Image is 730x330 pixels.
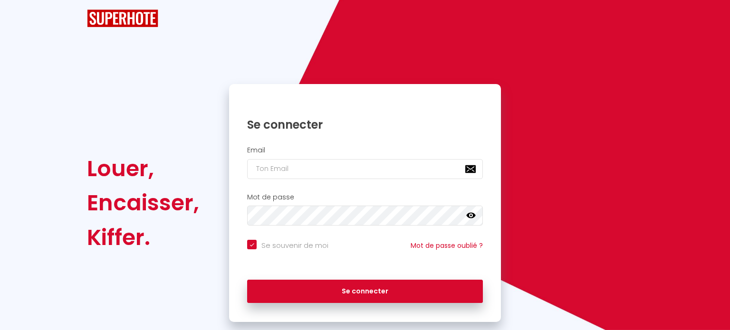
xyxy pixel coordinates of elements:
div: Louer, [87,151,199,186]
a: Mot de passe oublié ? [411,241,483,250]
h2: Mot de passe [247,193,483,201]
div: Kiffer. [87,220,199,255]
button: Se connecter [247,280,483,303]
img: SuperHote logo [87,9,158,27]
h2: Email [247,146,483,154]
input: Ton Email [247,159,483,179]
h1: Se connecter [247,117,483,132]
div: Encaisser, [87,186,199,220]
